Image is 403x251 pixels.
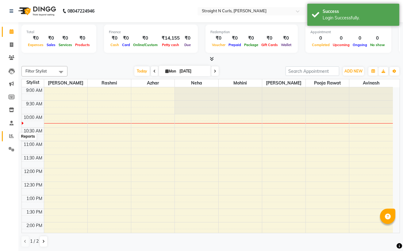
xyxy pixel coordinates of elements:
[25,69,47,73] span: Filter Stylist
[22,79,44,86] div: Stylist
[121,43,132,47] span: Card
[260,35,279,42] div: ₹0
[23,155,44,161] div: 11:30 AM
[331,43,351,47] span: Upcoming
[45,35,57,42] div: ₹0
[88,79,131,87] span: Rashmi
[323,8,395,15] div: Success
[161,43,181,47] span: Petty cash
[351,43,369,47] span: Ongoing
[121,35,132,42] div: ₹0
[23,168,44,175] div: 12:00 PM
[243,35,260,42] div: ₹0
[262,79,305,87] span: [PERSON_NAME]
[183,43,192,47] span: Due
[131,79,175,87] span: Azhar
[20,133,36,140] div: Reports
[16,2,58,20] img: logo
[286,66,339,76] input: Search Appointment
[109,43,121,47] span: Cash
[25,101,44,107] div: 9:30 AM
[26,29,91,35] div: Total
[23,128,44,134] div: 10:30 AM
[109,29,193,35] div: Finance
[182,35,193,42] div: ₹0
[344,69,363,73] span: ADD NEW
[109,35,121,42] div: ₹0
[164,69,178,73] span: Mon
[23,141,44,148] div: 11:00 AM
[219,79,262,87] span: Mohini
[227,35,243,42] div: ₹0
[243,43,260,47] span: Package
[310,43,331,47] span: Completed
[178,67,208,76] input: 2025-09-01
[134,66,150,76] span: Today
[25,87,44,94] div: 9:00 AM
[227,43,243,47] span: Prepaid
[210,29,293,35] div: Redemption
[331,35,351,42] div: 0
[310,29,386,35] div: Appointment
[25,195,44,202] div: 1:00 PM
[45,43,57,47] span: Sales
[132,43,159,47] span: Online/Custom
[306,79,349,87] span: pooja rawat
[74,35,91,42] div: ₹0
[210,43,227,47] span: Voucher
[369,35,386,42] div: 0
[279,35,293,42] div: ₹0
[279,43,293,47] span: Wallet
[323,15,395,21] div: Login Successfully.
[74,43,91,47] span: Products
[369,43,386,47] span: No show
[26,35,45,42] div: ₹0
[175,79,218,87] span: Neha
[30,238,39,245] span: 1 / 2
[23,114,44,121] div: 10:00 AM
[351,35,369,42] div: 0
[159,35,182,42] div: ₹14,155
[310,35,331,42] div: 0
[25,222,44,229] div: 2:00 PM
[260,43,279,47] span: Gift Cards
[67,2,94,20] b: 08047224946
[349,79,393,87] span: Avinash
[57,35,74,42] div: ₹0
[23,182,44,188] div: 12:30 PM
[132,35,159,42] div: ₹0
[343,67,364,76] button: ADD NEW
[44,79,87,87] span: [PERSON_NAME]
[210,35,227,42] div: ₹0
[26,43,45,47] span: Expenses
[25,209,44,215] div: 1:30 PM
[57,43,74,47] span: Services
